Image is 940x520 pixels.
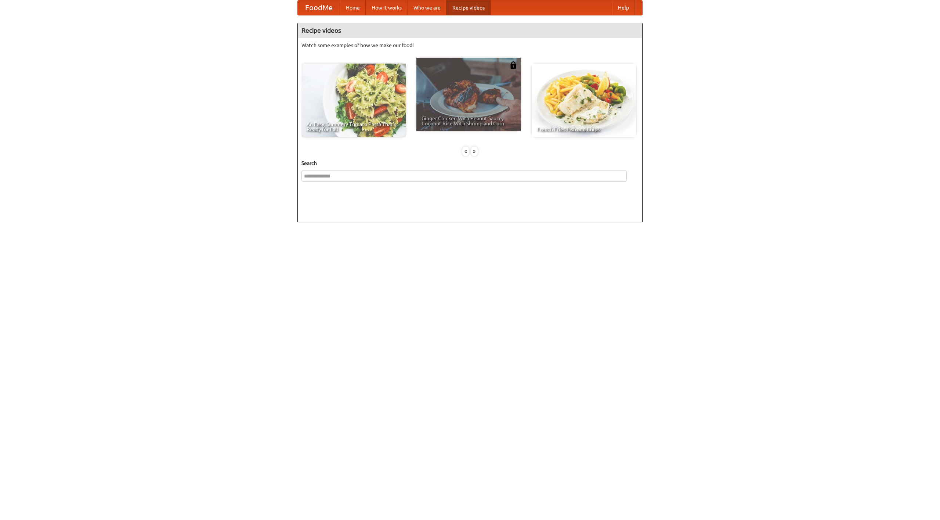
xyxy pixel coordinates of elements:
[301,159,639,167] h5: Search
[301,42,639,49] p: Watch some examples of how we make our food!
[612,0,635,15] a: Help
[301,64,406,137] a: An Easy, Summery Tomato Pasta That's Ready for Fall
[366,0,408,15] a: How it works
[537,127,631,132] span: French Fries Fish and Chips
[446,0,491,15] a: Recipe videos
[408,0,446,15] a: Who we are
[462,147,469,156] div: «
[340,0,366,15] a: Home
[471,147,478,156] div: »
[298,23,642,38] h4: Recipe videos
[307,122,401,132] span: An Easy, Summery Tomato Pasta That's Ready for Fall
[298,0,340,15] a: FoodMe
[532,64,636,137] a: French Fries Fish and Chips
[510,61,517,69] img: 483408.png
